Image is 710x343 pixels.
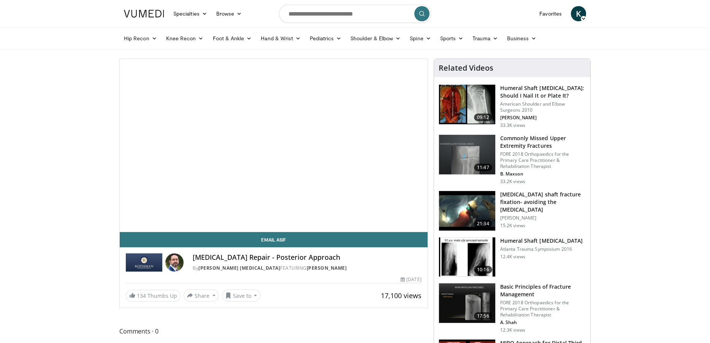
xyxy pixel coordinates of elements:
img: sot_1.png.150x105_q85_crop-smart_upscale.jpg [439,85,495,124]
a: [PERSON_NAME] [MEDICAL_DATA] [198,265,280,271]
div: By FEATURING [193,265,422,272]
span: 10:16 [474,266,492,273]
img: Avatar [165,253,184,272]
a: 17:56 Basic Principles of Fracture Management FORE 2018 Orthopaedics for the Primary Care Practit... [439,283,586,333]
p: A. Shah [500,319,586,326]
p: 12.4K views [500,254,525,260]
p: American Shoulder and Elbow Surgeons 2010 [500,101,586,113]
a: Shoulder & Elbow [346,31,405,46]
button: Save to [222,289,261,302]
div: [DATE] [401,276,421,283]
a: Email Asif [120,232,428,247]
a: [PERSON_NAME] [307,265,347,271]
video-js: Video Player [120,59,428,232]
h4: Related Videos [439,63,493,73]
button: Share [184,289,219,302]
a: Favorites [535,6,566,21]
h3: Commonly Missed Upper Extremity Fractures [500,134,586,150]
p: 33.3K views [500,122,525,128]
img: Rothman Hand Surgery [126,253,162,272]
input: Search topics, interventions [279,5,431,23]
a: Business [502,31,541,46]
a: Pediatrics [305,31,346,46]
p: B. Maxson [500,171,586,177]
p: [PERSON_NAME] [500,115,586,121]
h3: Basic Principles of Fracture Management [500,283,586,298]
img: b2c65235-e098-4cd2-ab0f-914df5e3e270.150x105_q85_crop-smart_upscale.jpg [439,135,495,174]
img: 07b752e8-97b8-4335-b758-0a065a348e4e.150x105_q85_crop-smart_upscale.jpg [439,237,495,277]
a: Knee Recon [162,31,208,46]
a: Foot & Ankle [208,31,257,46]
a: Specialties [169,6,212,21]
img: 242296_0001_1.png.150x105_q85_crop-smart_upscale.jpg [439,191,495,231]
a: 10:16 Humeral Shaft [MEDICAL_DATA] Atlanta Trauma Symposium 2016 12.4K views [439,237,586,277]
span: 11:47 [474,164,492,171]
a: 21:34 [MEDICAL_DATA] shaft fracture fixation- avoiding the [MEDICAL_DATA] [PERSON_NAME] 15.2K views [439,191,586,231]
p: FORE 2018 Orthopaedics for the Primary Care Practitioner & Rehabilitation Therapist [500,151,586,169]
span: 134 [137,292,146,299]
h3: Humeral Shaft [MEDICAL_DATA] [500,237,583,245]
a: 09:12 Humeral Shaft [MEDICAL_DATA]: Should I Nail It or Plate It? American Shoulder and Elbow Sur... [439,84,586,128]
p: FORE 2018 Orthopaedics for the Primary Care Practitioner & Rehabilitation Therapist [500,300,586,318]
a: Spine [405,31,435,46]
p: Atlanta Trauma Symposium 2016 [500,246,583,252]
a: Browse [212,6,247,21]
span: 17,100 views [381,291,422,300]
span: 09:12 [474,114,492,121]
h3: [MEDICAL_DATA] shaft fracture fixation- avoiding the [MEDICAL_DATA] [500,191,586,213]
a: Hip Recon [119,31,162,46]
a: Sports [436,31,468,46]
h4: [MEDICAL_DATA] Repair - Posterior Approach [193,253,422,262]
h3: Humeral Shaft [MEDICAL_DATA]: Should I Nail It or Plate It? [500,84,586,100]
a: 11:47 Commonly Missed Upper Extremity Fractures FORE 2018 Orthopaedics for the Primary Care Pract... [439,134,586,185]
a: 134 Thumbs Up [126,290,181,302]
p: 15.2K views [500,223,525,229]
img: VuMedi Logo [124,10,164,17]
span: 21:34 [474,220,492,228]
a: Hand & Wrist [256,31,305,46]
p: 12.3K views [500,327,525,333]
a: Trauma [468,31,502,46]
p: 33.2K views [500,179,525,185]
span: Comments 0 [119,326,428,336]
span: 17:56 [474,312,492,320]
a: K [571,6,586,21]
img: bc1996f8-a33c-46db-95f7-836c2427973f.150x105_q85_crop-smart_upscale.jpg [439,283,495,323]
p: [PERSON_NAME] [500,215,586,221]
